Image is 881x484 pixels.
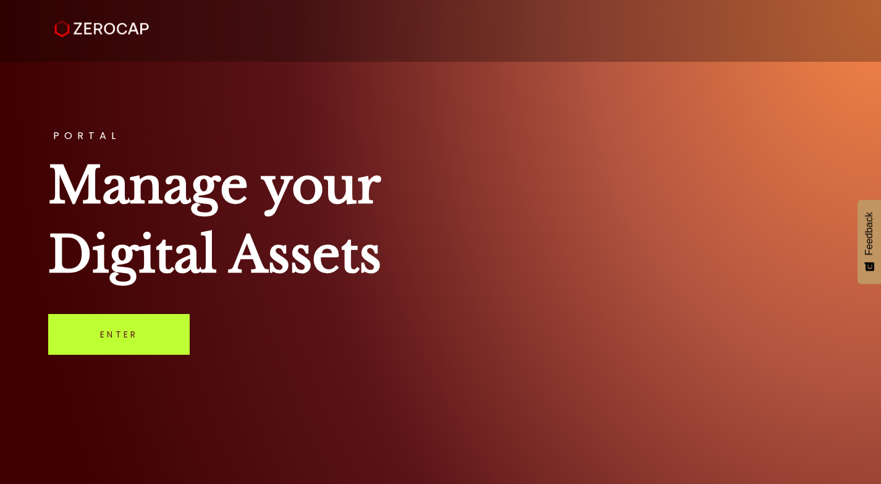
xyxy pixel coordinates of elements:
[54,20,149,38] img: ZeroCap
[48,151,832,289] h1: Manage your Digital Assets
[48,131,832,141] h3: PORTAL
[48,314,190,355] a: Enter
[864,212,875,255] span: Feedback
[858,200,881,284] button: Feedback - Show survey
